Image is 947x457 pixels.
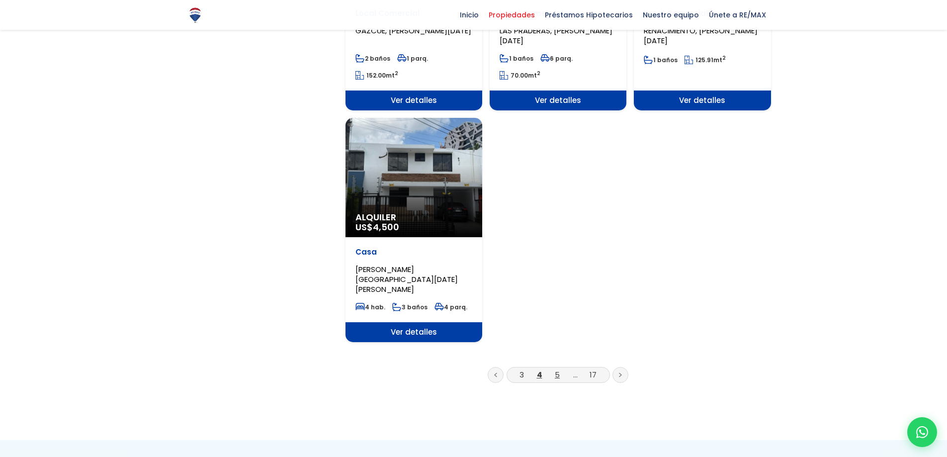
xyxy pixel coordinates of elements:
span: Ver detalles [490,91,626,110]
p: Casa [355,247,472,257]
span: 4 parq. [434,303,467,311]
span: Únete a RE/MAX [704,7,771,22]
span: Propiedades [484,7,540,22]
img: Logo de REMAX [186,6,204,24]
a: Alquiler US$4,500 Casa [PERSON_NAME][GEOGRAPHIC_DATA][DATE][PERSON_NAME] 4 hab. 3 baños 4 parq. V... [345,118,482,342]
span: LAS PRADERAS, [PERSON_NAME][DATE] [500,25,612,46]
span: Préstamos Hipotecarios [540,7,638,22]
span: 1 parq. [397,54,428,63]
span: mt [355,71,398,80]
span: mt [500,71,540,80]
a: 4 [537,369,542,380]
span: [PERSON_NAME][GEOGRAPHIC_DATA][DATE][PERSON_NAME] [355,264,458,294]
a: 3 [519,369,524,380]
span: 3 baños [392,303,428,311]
sup: 2 [722,54,726,62]
sup: 2 [395,70,398,77]
span: 1 baños [500,54,533,63]
span: Nuestro equipo [638,7,704,22]
a: 17 [590,369,597,380]
span: 70.00 [511,71,528,80]
span: mt [685,56,726,64]
span: GAZCUE, [PERSON_NAME][DATE] [355,25,471,36]
span: 1 baños [644,56,678,64]
span: Ver detalles [634,91,771,110]
span: 6 parq. [540,54,573,63]
span: 125.91 [695,56,713,64]
span: Ver detalles [345,91,482,110]
span: Inicio [455,7,484,22]
span: US$ [355,221,399,233]
sup: 2 [537,70,540,77]
span: 2 baños [355,54,390,63]
a: 5 [555,369,560,380]
span: 152.00 [366,71,386,80]
a: ... [573,369,578,380]
span: Ver detalles [345,322,482,342]
span: Alquiler [355,212,472,222]
span: 4,500 [373,221,399,233]
span: RENACIMIENTO, [PERSON_NAME][DATE] [644,25,758,46]
span: 4 hab. [355,303,385,311]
